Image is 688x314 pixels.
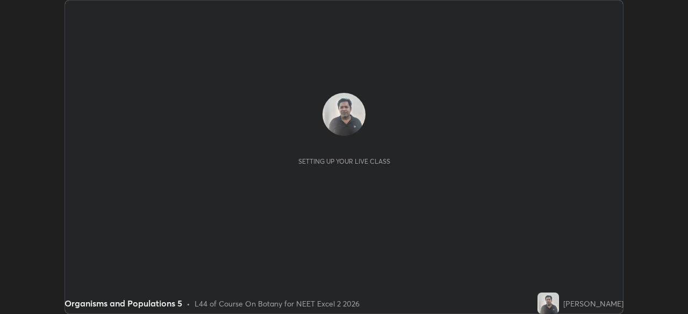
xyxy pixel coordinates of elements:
[64,297,182,310] div: Organisms and Populations 5
[322,93,365,136] img: 7056fc0cb03b4b159e31ab37dd4bfa12.jpg
[195,298,360,309] div: L44 of Course On Botany for NEET Excel 2 2026
[537,293,559,314] img: 7056fc0cb03b4b159e31ab37dd4bfa12.jpg
[298,157,390,165] div: Setting up your live class
[187,298,190,309] div: •
[563,298,623,309] div: [PERSON_NAME]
